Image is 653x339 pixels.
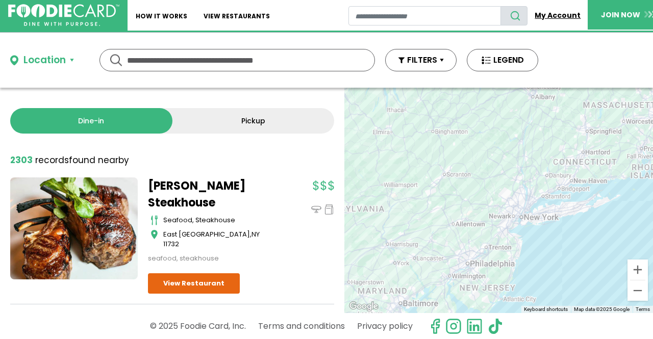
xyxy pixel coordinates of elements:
[163,215,275,225] div: seafood, steakhouse
[10,154,129,167] div: found nearby
[347,300,381,313] img: Google
[10,108,172,134] a: Dine-in
[258,317,345,335] a: Terms and conditions
[8,4,119,27] img: FoodieCard; Eat, Drink, Save, Donate
[357,317,413,335] a: Privacy policy
[150,317,246,335] p: © 2025 Foodie Card, Inc.
[163,229,250,239] span: East [GEOGRAPHIC_DATA]
[35,154,69,166] span: records
[148,273,240,294] a: View Restaurant
[574,306,630,312] span: Map data ©2025 Google
[163,229,275,249] div: ,
[627,259,648,280] button: Zoom in
[163,239,179,249] span: 11732
[148,177,275,211] a: [PERSON_NAME] Steakhouse
[150,215,158,225] img: cutlery_icon.svg
[528,6,588,25] a: My Account
[524,306,568,313] button: Keyboard shortcuts
[487,318,504,334] img: tiktok.svg
[636,306,650,312] a: Terms
[23,53,66,68] div: Location
[150,229,158,240] img: map_icon.svg
[385,49,457,71] button: FILTERS
[148,253,275,264] div: seafood, steakhouse
[467,49,538,71] button: LEGEND
[427,318,443,334] svg: check us out on facebook
[10,154,33,166] strong: 2303
[324,204,334,215] img: pickup_icon.svg
[466,318,483,334] img: linkedin.svg
[252,229,260,239] span: NY
[627,280,648,301] button: Zoom out
[10,53,74,68] button: Location
[172,108,335,134] a: Pickup
[500,6,528,25] button: search
[347,300,381,313] a: Open this area in Google Maps (opens a new window)
[348,6,501,25] input: restaurant search
[311,204,321,215] img: dinein_icon.svg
